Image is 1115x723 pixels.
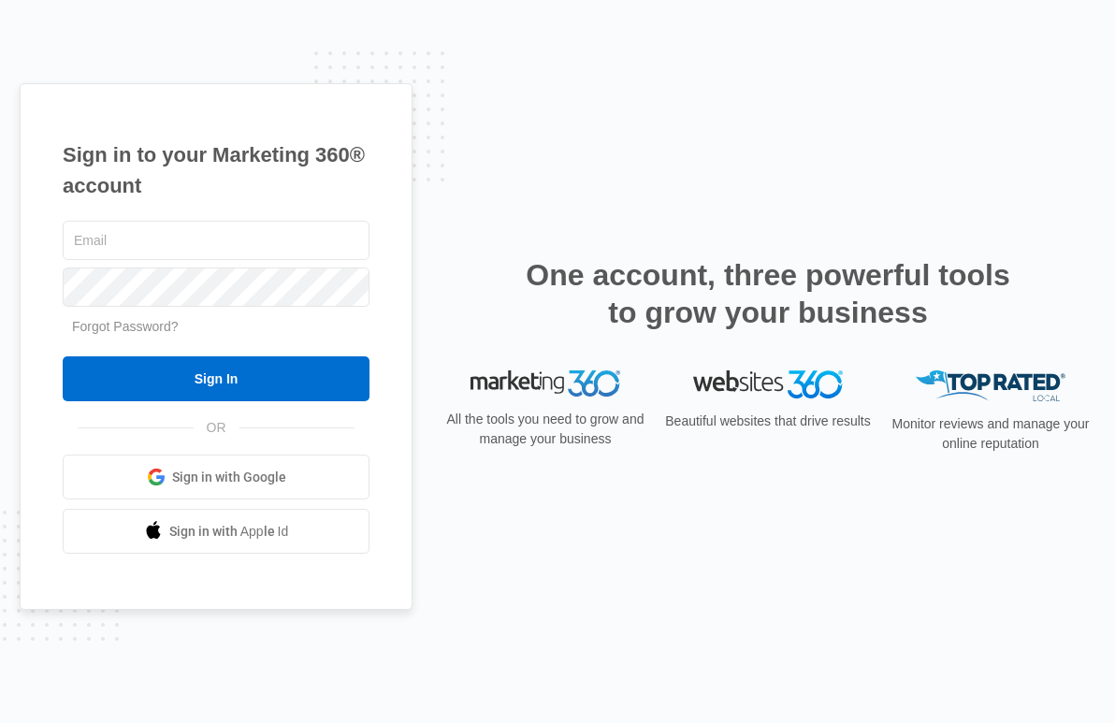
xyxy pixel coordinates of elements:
h1: Sign in to your Marketing 360® account [63,139,369,201]
p: All the tools you need to grow and manage your business [441,410,650,449]
p: Beautiful websites that drive results [663,412,873,431]
p: Monitor reviews and manage your online reputation [886,414,1095,454]
span: Sign in with Apple Id [169,522,289,542]
h2: One account, three powerful tools to grow your business [520,256,1016,331]
img: Top Rated Local [916,370,1065,401]
a: Sign in with Google [63,455,369,499]
a: Forgot Password? [72,319,179,334]
span: Sign in with Google [172,468,286,487]
img: Marketing 360 [471,370,620,397]
a: Sign in with Apple Id [63,509,369,554]
img: Websites 360 [693,370,843,398]
input: Sign In [63,356,369,401]
input: Email [63,221,369,260]
span: OR [194,418,239,438]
